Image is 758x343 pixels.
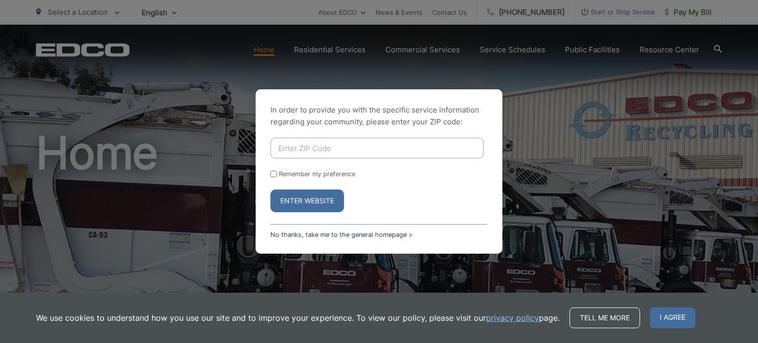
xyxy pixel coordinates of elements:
[270,190,344,212] button: Enter Website
[270,104,488,128] p: In order to provide you with the specific service information regarding your community, please en...
[650,307,695,328] span: I agree
[270,231,413,238] a: No thanks, take me to the general homepage >
[569,307,640,328] a: Tell me more
[270,138,484,158] input: Enter ZIP Code
[279,170,355,178] label: Remember my preference
[36,312,560,324] p: We use cookies to understand how you use our site and to improve your experience. To view our pol...
[486,312,539,324] a: privacy policy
